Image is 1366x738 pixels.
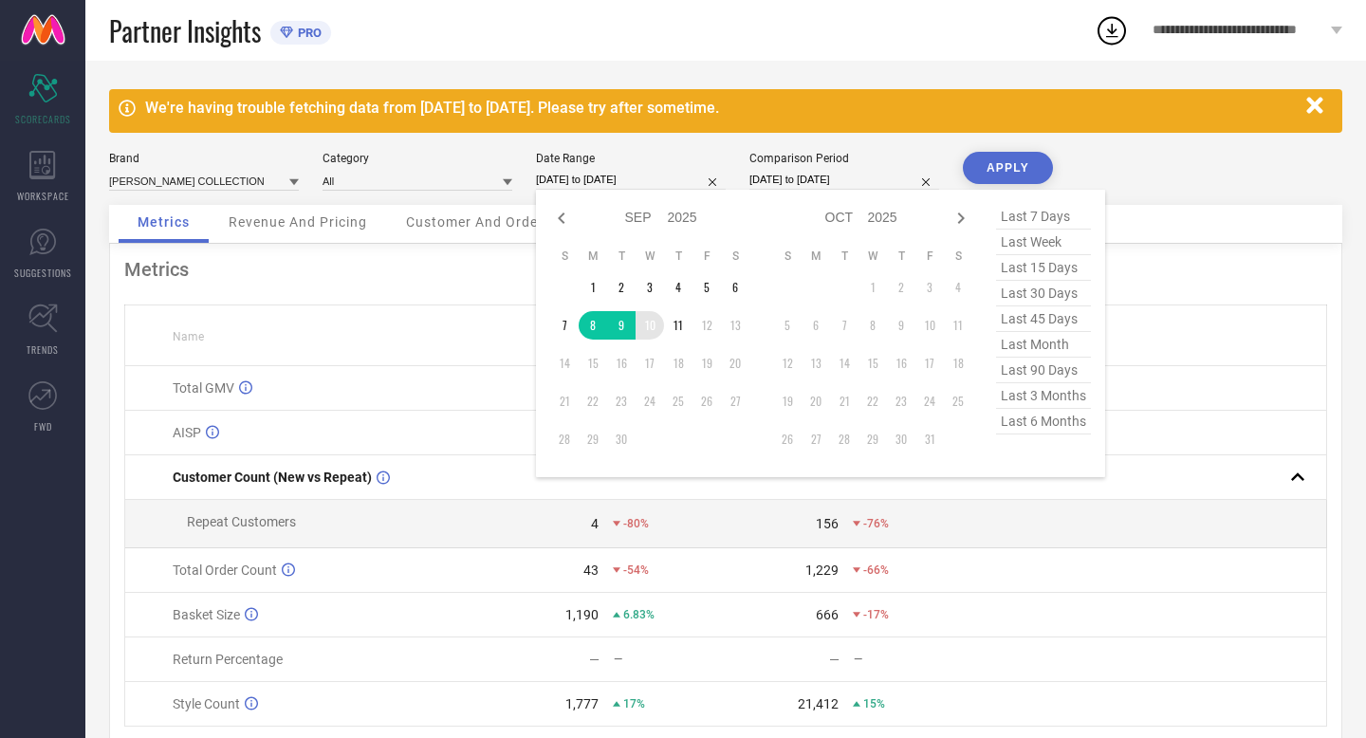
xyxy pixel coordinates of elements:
[863,517,889,530] span: -76%
[802,425,830,453] td: Mon Oct 27 2025
[887,311,915,340] td: Thu Oct 09 2025
[692,349,721,378] td: Fri Sep 19 2025
[173,563,277,578] span: Total Order Count
[996,306,1091,332] span: last 45 days
[636,249,664,264] th: Wednesday
[996,409,1091,434] span: last 6 months
[124,258,1327,281] div: Metrics
[887,249,915,264] th: Thursday
[996,332,1091,358] span: last month
[145,99,1297,117] div: We're having trouble fetching data from [DATE] to [DATE]. Please try after sometime.
[996,383,1091,409] span: last 3 months
[636,273,664,302] td: Wed Sep 03 2025
[1095,13,1129,47] div: Open download list
[109,152,299,165] div: Brand
[798,696,839,711] div: 21,412
[863,563,889,577] span: -66%
[996,204,1091,230] span: last 7 days
[550,249,579,264] th: Sunday
[858,349,887,378] td: Wed Oct 15 2025
[773,249,802,264] th: Sunday
[579,425,607,453] td: Mon Sep 29 2025
[858,273,887,302] td: Wed Oct 01 2025
[996,255,1091,281] span: last 15 days
[721,387,749,415] td: Sat Sep 27 2025
[721,273,749,302] td: Sat Sep 06 2025
[944,349,972,378] td: Sat Oct 18 2025
[664,311,692,340] td: Thu Sep 11 2025
[34,419,52,434] span: FWD
[664,249,692,264] th: Thursday
[579,387,607,415] td: Mon Sep 22 2025
[579,349,607,378] td: Mon Sep 15 2025
[664,387,692,415] td: Thu Sep 25 2025
[138,214,190,230] span: Metrics
[721,311,749,340] td: Sat Sep 13 2025
[802,311,830,340] td: Mon Oct 06 2025
[636,387,664,415] td: Wed Sep 24 2025
[802,387,830,415] td: Mon Oct 20 2025
[636,349,664,378] td: Wed Sep 17 2025
[614,653,725,666] div: —
[536,170,726,190] input: Select date range
[323,152,512,165] div: Category
[550,349,579,378] td: Sun Sep 14 2025
[830,311,858,340] td: Tue Oct 07 2025
[293,26,322,40] span: PRO
[805,563,839,578] div: 1,229
[944,311,972,340] td: Sat Oct 11 2025
[579,273,607,302] td: Mon Sep 01 2025
[579,249,607,264] th: Monday
[623,608,655,621] span: 6.83%
[623,697,645,710] span: 17%
[887,387,915,415] td: Thu Oct 23 2025
[173,470,372,485] span: Customer Count (New vs Repeat)
[173,696,240,711] span: Style Count
[550,425,579,453] td: Sun Sep 28 2025
[802,349,830,378] td: Mon Oct 13 2025
[173,330,204,343] span: Name
[830,249,858,264] th: Tuesday
[854,653,965,666] div: —
[173,425,201,440] span: AISP
[773,387,802,415] td: Sun Oct 19 2025
[406,214,551,230] span: Customer And Orders
[915,273,944,302] td: Fri Oct 03 2025
[229,214,367,230] span: Revenue And Pricing
[802,249,830,264] th: Monday
[721,349,749,378] td: Sat Sep 20 2025
[915,311,944,340] td: Fri Oct 10 2025
[565,607,599,622] div: 1,190
[721,249,749,264] th: Saturday
[858,249,887,264] th: Wednesday
[996,230,1091,255] span: last week
[692,249,721,264] th: Friday
[858,311,887,340] td: Wed Oct 08 2025
[536,152,726,165] div: Date Range
[589,652,600,667] div: —
[915,349,944,378] td: Fri Oct 17 2025
[607,311,636,340] td: Tue Sep 09 2025
[887,425,915,453] td: Thu Oct 30 2025
[816,516,839,531] div: 156
[17,189,69,203] span: WORKSPACE
[14,266,72,280] span: SUGGESTIONS
[950,207,972,230] div: Next month
[915,249,944,264] th: Friday
[830,349,858,378] td: Tue Oct 14 2025
[607,387,636,415] td: Tue Sep 23 2025
[749,152,939,165] div: Comparison Period
[579,311,607,340] td: Mon Sep 08 2025
[773,349,802,378] td: Sun Oct 12 2025
[692,387,721,415] td: Fri Sep 26 2025
[591,516,599,531] div: 4
[664,349,692,378] td: Thu Sep 18 2025
[944,387,972,415] td: Sat Oct 25 2025
[636,311,664,340] td: Wed Sep 10 2025
[830,425,858,453] td: Tue Oct 28 2025
[830,387,858,415] td: Tue Oct 21 2025
[773,425,802,453] td: Sun Oct 26 2025
[607,273,636,302] td: Tue Sep 02 2025
[996,281,1091,306] span: last 30 days
[887,349,915,378] td: Thu Oct 16 2025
